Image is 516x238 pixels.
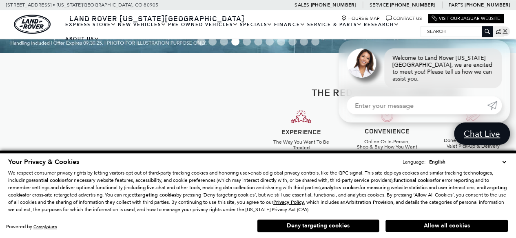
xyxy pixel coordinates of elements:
a: [PHONE_NUMBER] [310,2,356,8]
a: [PHONE_NUMBER] [465,2,510,8]
input: Search [421,26,492,36]
a: Submit [487,96,502,114]
p: We respect consumer privacy rights by letting visitors opt out of third-party tracking cookies an... [8,169,508,213]
div: Language: [403,159,425,164]
strong: CONVENIENCE [365,127,410,135]
a: New Vehicles [117,17,167,32]
span: Sales [295,2,309,8]
a: Hours & Map [341,15,380,22]
strong: essential cookies [29,177,66,183]
a: EXPRESS STORE [64,17,117,32]
a: Finance [273,17,306,32]
a: Research [363,17,400,32]
img: Agent profile photo [347,48,376,78]
iframe: YouTube video player [47,94,211,186]
a: Contact Us [386,15,422,22]
h6: Online Or In-Person, Shop & Buy How You Want [350,139,424,150]
div: Powered by [6,224,57,229]
input: Enter your message [347,96,487,114]
a: About Us [64,32,100,46]
a: land-rover [14,15,51,34]
h6: The Way You Want To Be Treated And Then Some [264,140,338,156]
a: [PHONE_NUMBER] [390,2,435,8]
strong: EXPERIENCE [281,127,321,136]
a: Land Rover [US_STATE][GEOGRAPHIC_DATA] [64,13,250,23]
a: ComplyAuto [33,224,57,229]
a: Specials [239,17,273,32]
select: Language Select [427,158,508,166]
div: Welcome to Land Rover [US_STATE][GEOGRAPHIC_DATA], we are excited to meet you! Please tell us how... [384,48,502,88]
u: Privacy Policy [273,199,304,205]
button: Allow all cookies [385,220,508,232]
h2: The Red [PERSON_NAME] Way [264,87,510,98]
nav: Main Navigation [64,17,421,46]
strong: Arbitration Provision [345,199,393,205]
a: [STREET_ADDRESS] • [US_STATE][GEOGRAPHIC_DATA], CO 80905 [6,2,158,8]
a: Privacy Policy [273,199,304,205]
a: Pre-Owned Vehicles [167,17,239,32]
h6: Done Right The First Time, Valet Pick-Up & Delivery [436,138,510,148]
span: Service [369,2,388,8]
img: Land Rover [14,15,51,34]
button: Deny targeting cookies [257,219,379,232]
span: Parts [449,2,463,8]
a: Service & Parts [306,17,363,32]
strong: targeting cookies [136,192,176,198]
strong: functional cookies [394,177,434,183]
strong: analytics cookies [322,184,359,191]
span: Chat Live [460,128,504,139]
span: Your Privacy & Cookies [8,157,79,166]
a: Visit Our Jaguar Website [432,15,500,22]
a: Chat Live [454,122,510,145]
span: Land Rover [US_STATE][GEOGRAPHIC_DATA] [69,13,245,23]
